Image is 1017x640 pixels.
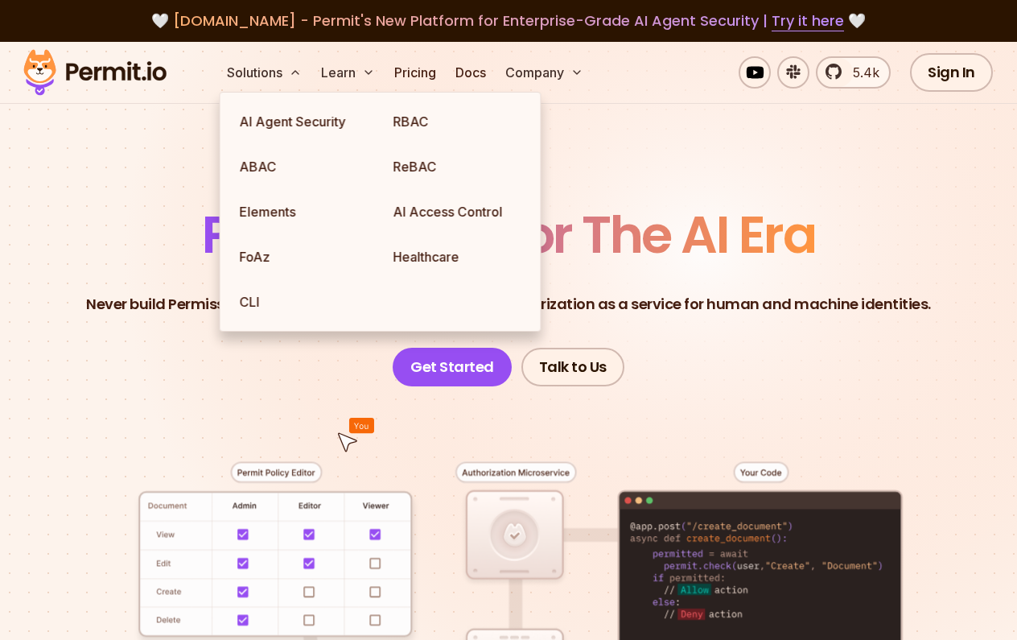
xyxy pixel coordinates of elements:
a: Elements [227,189,381,234]
div: 🤍 🤍 [39,10,978,32]
span: 5.4k [843,63,879,82]
a: RBAC [381,99,534,144]
a: ABAC [227,144,381,189]
a: AI Access Control [381,189,534,234]
a: Sign In [910,53,993,92]
button: Learn [315,56,381,89]
img: Permit logo [16,45,174,100]
a: Try it here [772,10,844,31]
button: Solutions [220,56,308,89]
a: Pricing [388,56,443,89]
a: Docs [449,56,492,89]
span: Permissions for The AI Era [202,199,815,270]
span: [DOMAIN_NAME] - Permit's New Platform for Enterprise-Grade AI Agent Security | [173,10,844,31]
a: CLI [227,279,381,324]
a: ReBAC [381,144,534,189]
a: Get Started [393,348,512,386]
a: Healthcare [381,234,534,279]
a: AI Agent Security [227,99,381,144]
button: Company [499,56,590,89]
a: FoAz [227,234,381,279]
p: Never build Permissions again. Zero-latency fine-grained authorization as a service for human and... [86,293,931,316]
a: 5.4k [816,56,891,89]
a: Talk to Us [521,348,624,386]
